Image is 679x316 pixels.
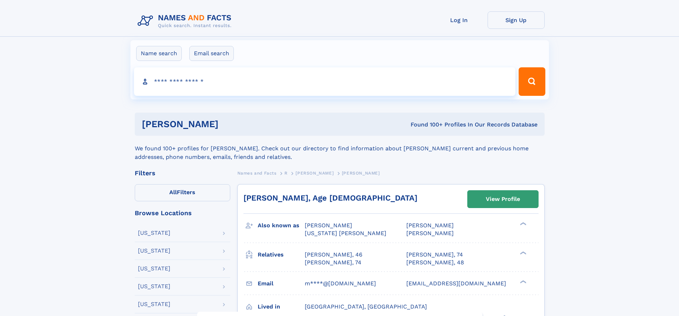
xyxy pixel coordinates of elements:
[295,171,334,176] span: [PERSON_NAME]
[295,169,334,177] a: [PERSON_NAME]
[431,11,488,29] a: Log In
[189,46,234,61] label: Email search
[138,266,170,271] div: [US_STATE]
[284,169,288,177] a: R
[518,250,527,255] div: ❯
[518,222,527,226] div: ❯
[237,169,277,177] a: Names and Facts
[138,284,170,289] div: [US_STATE]
[138,301,170,307] div: [US_STATE]
[305,222,352,229] span: [PERSON_NAME]
[136,46,182,61] label: Name search
[406,230,454,237] span: [PERSON_NAME]
[258,249,305,261] h3: Relatives
[486,191,520,207] div: View Profile
[406,259,464,266] a: [PERSON_NAME], 48
[305,251,362,259] a: [PERSON_NAME], 46
[305,230,386,237] span: [US_STATE] [PERSON_NAME]
[134,67,516,96] input: search input
[135,170,230,176] div: Filters
[258,301,305,313] h3: Lived in
[305,303,427,310] span: [GEOGRAPHIC_DATA], [GEOGRAPHIC_DATA]
[135,184,230,201] label: Filters
[135,210,230,216] div: Browse Locations
[258,278,305,290] h3: Email
[406,251,463,259] a: [PERSON_NAME], 74
[406,280,506,287] span: [EMAIL_ADDRESS][DOMAIN_NAME]
[169,189,177,196] span: All
[135,136,545,161] div: We found 100+ profiles for [PERSON_NAME]. Check out our directory to find information about [PERS...
[138,230,170,236] div: [US_STATE]
[468,191,538,208] a: View Profile
[305,259,361,266] a: [PERSON_NAME], 74
[488,11,545,29] a: Sign Up
[142,120,315,129] h1: [PERSON_NAME]
[314,121,537,129] div: Found 100+ Profiles In Our Records Database
[518,279,527,284] div: ❯
[406,222,454,229] span: [PERSON_NAME]
[519,67,545,96] button: Search Button
[258,219,305,232] h3: Also known as
[138,248,170,254] div: [US_STATE]
[284,171,288,176] span: R
[342,171,380,176] span: [PERSON_NAME]
[135,11,237,31] img: Logo Names and Facts
[243,193,417,202] a: [PERSON_NAME], Age [DEMOGRAPHIC_DATA]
